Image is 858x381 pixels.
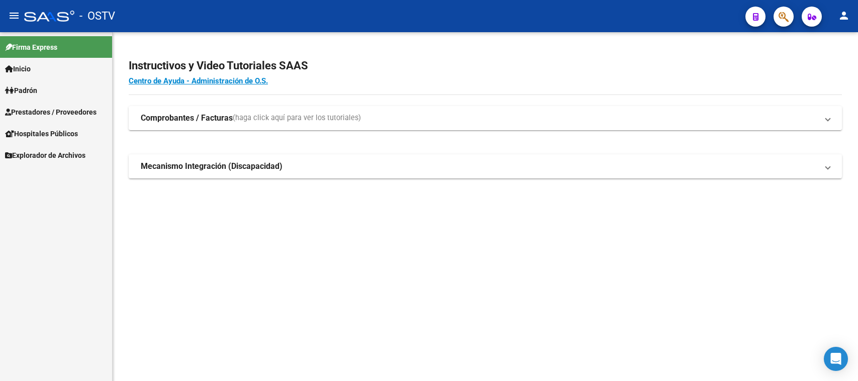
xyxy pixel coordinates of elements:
span: Firma Express [5,42,57,53]
mat-expansion-panel-header: Mecanismo Integración (Discapacidad) [129,154,842,178]
h2: Instructivos y Video Tutoriales SAAS [129,56,842,75]
span: Explorador de Archivos [5,150,85,161]
span: Inicio [5,63,31,74]
span: (haga click aquí para ver los tutoriales) [233,113,361,124]
div: Open Intercom Messenger [824,347,848,371]
mat-icon: menu [8,10,20,22]
strong: Comprobantes / Facturas [141,113,233,124]
span: - OSTV [79,5,115,27]
a: Centro de Ayuda - Administración de O.S. [129,76,268,85]
mat-icon: person [838,10,850,22]
mat-expansion-panel-header: Comprobantes / Facturas(haga click aquí para ver los tutoriales) [129,106,842,130]
span: Hospitales Públicos [5,128,78,139]
span: Prestadores / Proveedores [5,107,97,118]
span: Padrón [5,85,37,96]
strong: Mecanismo Integración (Discapacidad) [141,161,282,172]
